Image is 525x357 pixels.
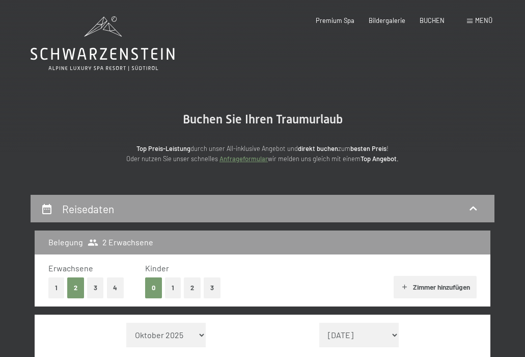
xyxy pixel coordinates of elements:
[369,16,405,24] a: Bildergalerie
[48,237,83,248] h3: Belegung
[298,144,338,152] strong: direkt buchen
[145,277,162,298] button: 0
[165,277,181,298] button: 1
[394,276,477,298] button: Zimmer hinzufügen
[67,277,84,298] button: 2
[219,155,268,163] a: Anfrageformular
[316,16,354,24] a: Premium Spa
[183,112,343,126] span: Buchen Sie Ihren Traumurlaub
[475,16,492,24] span: Menü
[88,237,153,248] span: 2 Erwachsene
[145,263,169,273] span: Kinder
[204,277,220,298] button: 3
[350,144,386,152] strong: besten Preis
[184,277,201,298] button: 2
[361,155,399,163] strong: Top Angebot.
[59,143,466,164] p: durch unser All-inklusive Angebot und zum ! Oder nutzen Sie unser schnelles wir melden uns gleich...
[48,277,64,298] button: 1
[107,277,124,298] button: 4
[420,16,445,24] a: BUCHEN
[87,277,104,298] button: 3
[48,263,93,273] span: Erwachsene
[62,202,114,215] h2: Reisedaten
[136,144,190,152] strong: Top Preis-Leistung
